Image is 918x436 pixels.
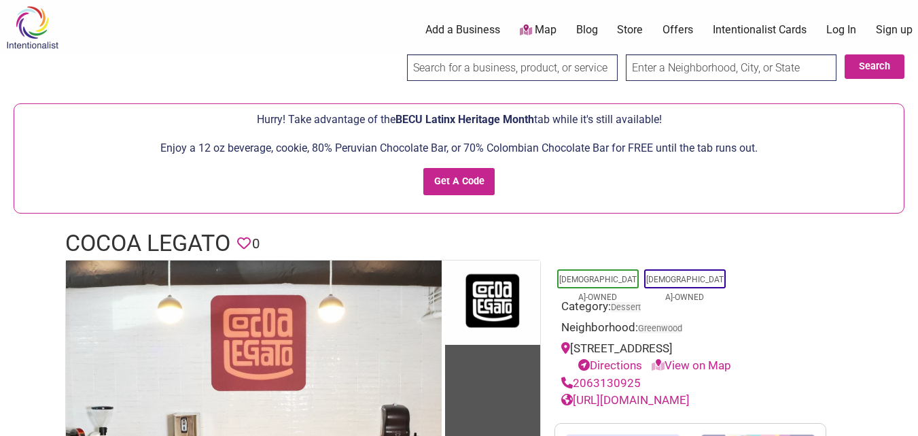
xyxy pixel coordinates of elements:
[826,22,856,37] a: Log In
[559,275,637,302] a: [DEMOGRAPHIC_DATA]-Owned
[561,376,641,390] a: 2063130925
[21,111,897,129] p: Hurry! Take advantage of the tab while it's still available!
[652,358,731,372] a: View on Map
[252,233,260,254] span: 0
[395,113,534,126] span: BECU Latinx Heritage Month
[561,340,819,375] div: [STREET_ADDRESS]
[713,22,807,37] a: Intentionalist Cards
[845,54,904,79] button: Search
[638,324,682,333] span: Greenwood
[611,302,641,312] a: Dessert
[626,54,836,81] input: Enter a Neighborhood, City, or State
[407,54,618,81] input: Search for a business, product, or service
[561,298,819,319] div: Category:
[646,275,724,302] a: [DEMOGRAPHIC_DATA]-Owned
[561,393,690,407] a: [URL][DOMAIN_NAME]
[21,139,897,157] p: Enjoy a 12 oz beverage, cookie, 80% Peruvian Chocolate Bar, or 70% Colombian Chocolate Bar for FR...
[520,22,557,38] a: Map
[663,22,693,37] a: Offers
[576,22,598,37] a: Blog
[425,22,500,37] a: Add a Business
[237,233,251,254] span: You must be logged in to save favorites.
[876,22,913,37] a: Sign up
[617,22,643,37] a: Store
[423,168,495,196] input: Get A Code
[561,319,819,340] div: Neighborhood:
[578,358,642,372] a: Directions
[65,227,230,260] h1: Cocoa Legato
